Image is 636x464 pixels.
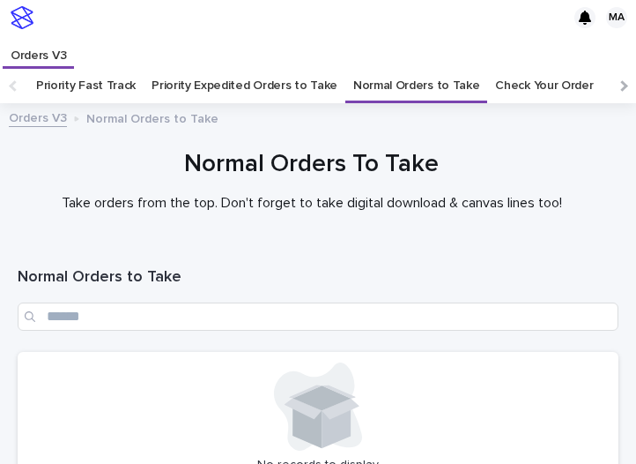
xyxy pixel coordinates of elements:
input: Search [18,303,618,331]
a: Orders V3 [9,107,67,127]
div: MA [606,7,627,28]
a: Orders V3 [3,35,74,66]
p: Normal Orders to Take [86,108,218,127]
p: Orders V3 [11,35,66,64]
p: Take orders from the top. Don't forget to take digital download & canvas lines too! [18,195,605,212]
h1: Normal Orders To Take [18,148,605,181]
img: stacker-logo-s-only.png [11,6,33,29]
a: Priority Fast Track [36,68,136,103]
a: Priority Expedited Orders to Take [152,68,337,103]
a: Check Your Order [495,68,593,103]
a: Normal Orders to Take [353,68,480,103]
h1: Normal Orders to Take [18,267,618,288]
